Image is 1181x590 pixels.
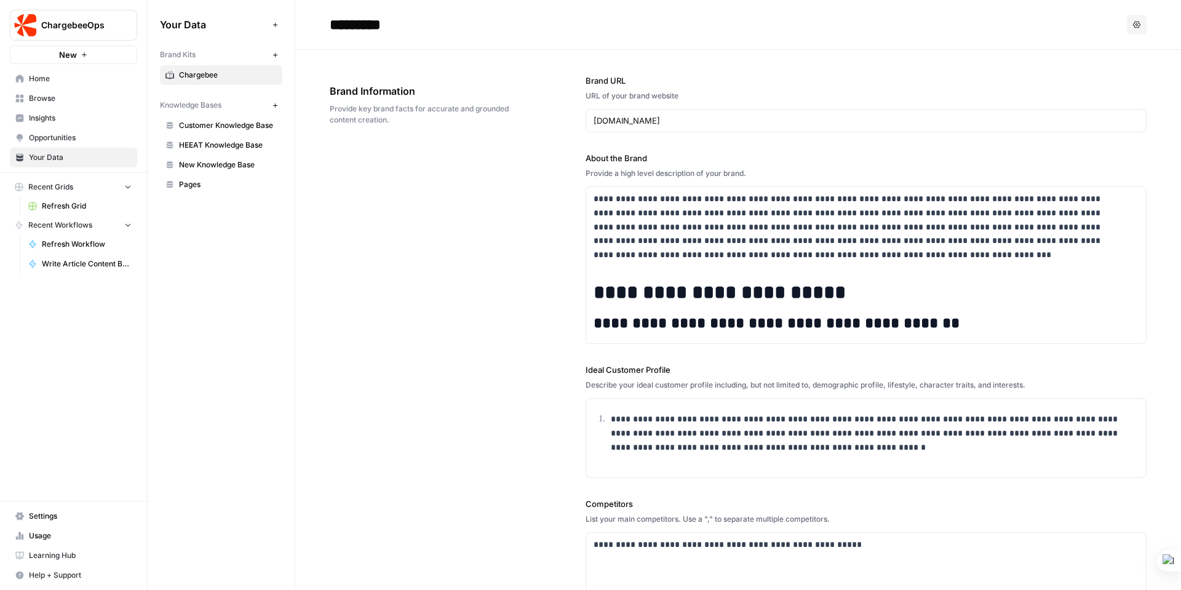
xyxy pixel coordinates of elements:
[10,108,137,128] a: Insights
[586,90,1147,102] div: URL of your brand website
[330,103,517,126] span: Provide key brand facts for accurate and grounded content creation.
[160,135,282,155] a: HEEAT Knowledge Base
[28,220,92,231] span: Recent Workflows
[23,254,137,274] a: Write Article Content Brief
[160,65,282,85] a: Chargebee
[586,168,1147,179] div: Provide a high level description of your brand.
[179,159,277,170] span: New Knowledge Base
[10,10,137,41] button: Workspace: ChargebeeOps
[10,128,137,148] a: Opportunities
[10,148,137,167] a: Your Data
[160,49,196,60] span: Brand Kits
[42,239,132,250] span: Refresh Workflow
[14,14,36,36] img: ChargebeeOps Logo
[586,364,1147,376] label: Ideal Customer Profile
[10,565,137,585] button: Help + Support
[586,74,1147,87] label: Brand URL
[160,17,268,32] span: Your Data
[586,380,1147,391] div: Describe your ideal customer profile including, but not limited to, demographic profile, lifestyl...
[29,73,132,84] span: Home
[23,196,137,216] a: Refresh Grid
[586,498,1147,510] label: Competitors
[594,114,1139,127] input: www.sundaysoccer.com
[59,49,77,61] span: New
[29,113,132,124] span: Insights
[10,216,137,234] button: Recent Workflows
[586,152,1147,164] label: About the Brand
[179,70,277,81] span: Chargebee
[160,175,282,194] a: Pages
[42,201,132,212] span: Refresh Grid
[330,84,517,98] span: Brand Information
[10,178,137,196] button: Recent Grids
[29,550,132,561] span: Learning Hub
[179,179,277,190] span: Pages
[179,120,277,131] span: Customer Knowledge Base
[29,152,132,163] span: Your Data
[10,506,137,526] a: Settings
[160,100,221,111] span: Knowledge Bases
[10,89,137,108] a: Browse
[41,19,116,31] span: ChargebeeOps
[29,530,132,541] span: Usage
[160,155,282,175] a: New Knowledge Base
[10,546,137,565] a: Learning Hub
[29,93,132,104] span: Browse
[10,69,137,89] a: Home
[586,514,1147,525] div: List your main competitors. Use a "," to separate multiple competitors.
[29,132,132,143] span: Opportunities
[29,511,132,522] span: Settings
[42,258,132,269] span: Write Article Content Brief
[10,526,137,546] a: Usage
[23,234,137,254] a: Refresh Workflow
[10,46,137,64] button: New
[160,116,282,135] a: Customer Knowledge Base
[28,181,73,193] span: Recent Grids
[29,570,132,581] span: Help + Support
[179,140,277,151] span: HEEAT Knowledge Base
